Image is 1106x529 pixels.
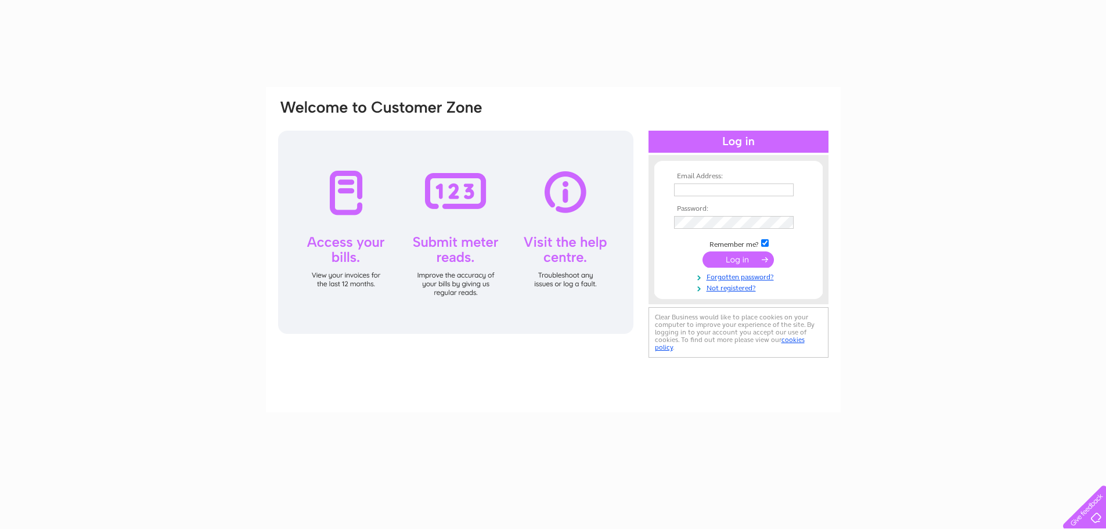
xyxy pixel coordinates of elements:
a: Not registered? [674,282,806,293]
th: Password: [671,205,806,213]
a: cookies policy [655,336,805,351]
a: Forgotten password? [674,271,806,282]
td: Remember me? [671,237,806,249]
th: Email Address: [671,172,806,181]
input: Submit [702,251,774,268]
div: Clear Business would like to place cookies on your computer to improve your experience of the sit... [649,307,828,358]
